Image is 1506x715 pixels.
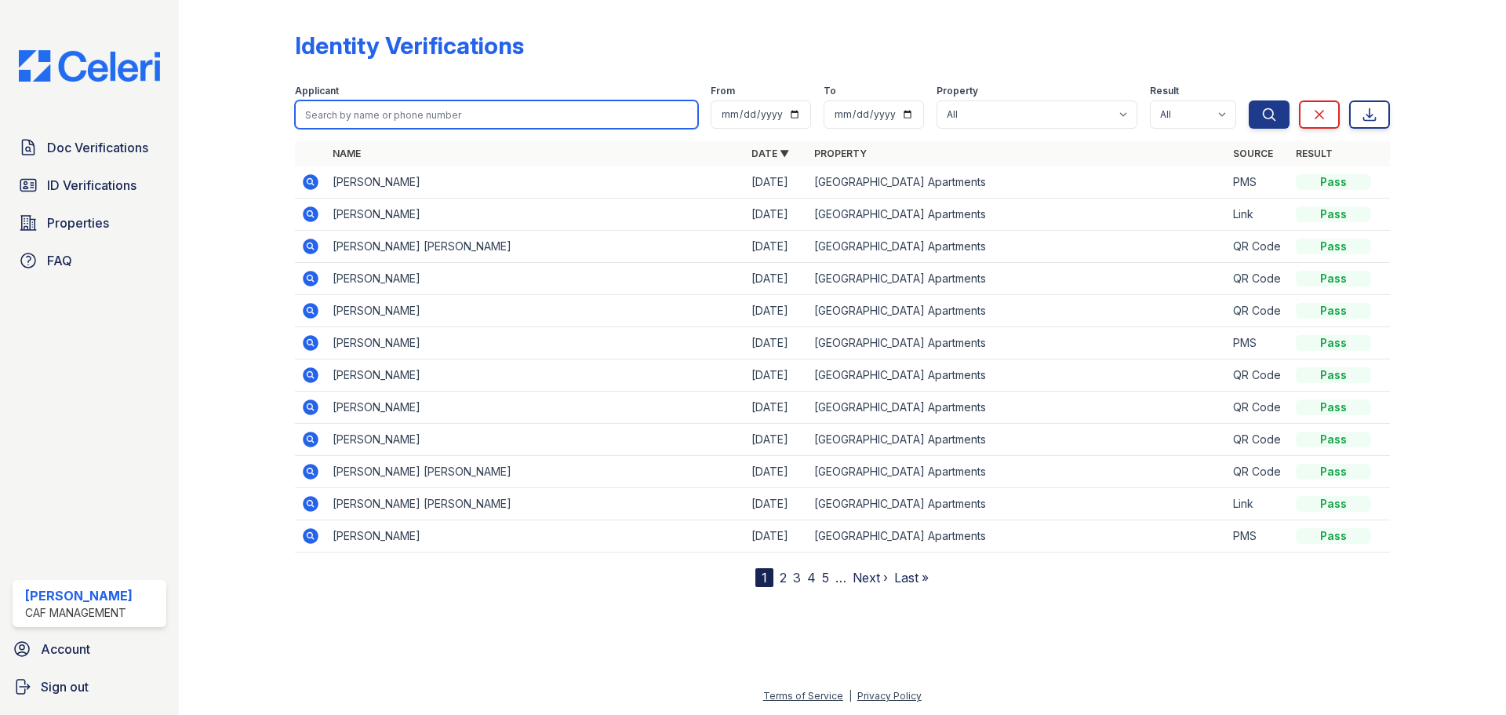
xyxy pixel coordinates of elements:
[745,488,808,520] td: [DATE]
[1296,528,1371,544] div: Pass
[13,245,166,276] a: FAQ
[25,605,133,621] div: CAF Management
[808,359,1227,392] td: [GEOGRAPHIC_DATA] Apartments
[835,568,846,587] span: …
[824,85,836,97] label: To
[47,213,109,232] span: Properties
[1296,239,1371,254] div: Pass
[1296,496,1371,512] div: Pass
[1233,148,1273,159] a: Source
[1227,456,1290,488] td: QR Code
[808,456,1227,488] td: [GEOGRAPHIC_DATA] Apartments
[808,295,1227,327] td: [GEOGRAPHIC_DATA] Apartments
[1227,424,1290,456] td: QR Code
[326,231,745,263] td: [PERSON_NAME] [PERSON_NAME]
[1227,520,1290,553] td: PMS
[47,138,148,157] span: Doc Verifications
[745,166,808,199] td: [DATE]
[326,424,745,456] td: [PERSON_NAME]
[745,231,808,263] td: [DATE]
[808,263,1227,295] td: [GEOGRAPHIC_DATA] Apartments
[745,295,808,327] td: [DATE]
[1227,359,1290,392] td: QR Code
[808,392,1227,424] td: [GEOGRAPHIC_DATA] Apartments
[326,295,745,327] td: [PERSON_NAME]
[1296,206,1371,222] div: Pass
[1227,327,1290,359] td: PMS
[1227,199,1290,231] td: Link
[1296,271,1371,286] div: Pass
[822,570,829,585] a: 5
[808,199,1227,231] td: [GEOGRAPHIC_DATA] Apartments
[808,520,1227,553] td: [GEOGRAPHIC_DATA] Apartments
[808,488,1227,520] td: [GEOGRAPHIC_DATA] Apartments
[763,690,843,702] a: Terms of Service
[13,132,166,163] a: Doc Verifications
[13,207,166,239] a: Properties
[745,424,808,456] td: [DATE]
[1227,166,1290,199] td: PMS
[807,570,816,585] a: 4
[326,166,745,199] td: [PERSON_NAME]
[745,359,808,392] td: [DATE]
[1227,295,1290,327] td: QR Code
[745,327,808,359] td: [DATE]
[808,424,1227,456] td: [GEOGRAPHIC_DATA] Apartments
[745,456,808,488] td: [DATE]
[745,520,808,553] td: [DATE]
[1296,432,1371,447] div: Pass
[41,677,89,696] span: Sign out
[326,199,745,231] td: [PERSON_NAME]
[1296,335,1371,351] div: Pass
[1296,148,1333,159] a: Result
[6,50,173,82] img: CE_Logo_Blue-a8612792a0a2168367f1c8372b55b34899dd931a85d93a1a3d3e32e68fde9ad4.png
[41,640,90,658] span: Account
[814,148,867,159] a: Property
[894,570,929,585] a: Last »
[1150,85,1179,97] label: Result
[745,199,808,231] td: [DATE]
[326,392,745,424] td: [PERSON_NAME]
[333,148,361,159] a: Name
[755,568,773,587] div: 1
[808,166,1227,199] td: [GEOGRAPHIC_DATA] Apartments
[326,456,745,488] td: [PERSON_NAME] [PERSON_NAME]
[326,263,745,295] td: [PERSON_NAME]
[1296,367,1371,383] div: Pass
[1296,303,1371,319] div: Pass
[13,170,166,201] a: ID Verifications
[295,100,698,129] input: Search by name or phone number
[25,586,133,605] div: [PERSON_NAME]
[326,327,745,359] td: [PERSON_NAME]
[6,633,173,665] a: Account
[849,690,852,702] div: |
[1227,231,1290,263] td: QR Code
[47,176,136,195] span: ID Verifications
[751,148,789,159] a: Date ▼
[793,570,801,585] a: 3
[326,520,745,553] td: [PERSON_NAME]
[1227,392,1290,424] td: QR Code
[326,359,745,392] td: [PERSON_NAME]
[1227,263,1290,295] td: QR Code
[47,251,72,270] span: FAQ
[808,327,1227,359] td: [GEOGRAPHIC_DATA] Apartments
[1296,174,1371,190] div: Pass
[326,488,745,520] td: [PERSON_NAME] [PERSON_NAME]
[937,85,978,97] label: Property
[711,85,735,97] label: From
[745,392,808,424] td: [DATE]
[295,31,524,60] div: Identity Verifications
[853,570,888,585] a: Next ›
[780,570,787,585] a: 2
[808,231,1227,263] td: [GEOGRAPHIC_DATA] Apartments
[6,671,173,702] a: Sign out
[1296,464,1371,480] div: Pass
[745,263,808,295] td: [DATE]
[1296,399,1371,415] div: Pass
[1227,488,1290,520] td: Link
[295,85,339,97] label: Applicant
[857,690,922,702] a: Privacy Policy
